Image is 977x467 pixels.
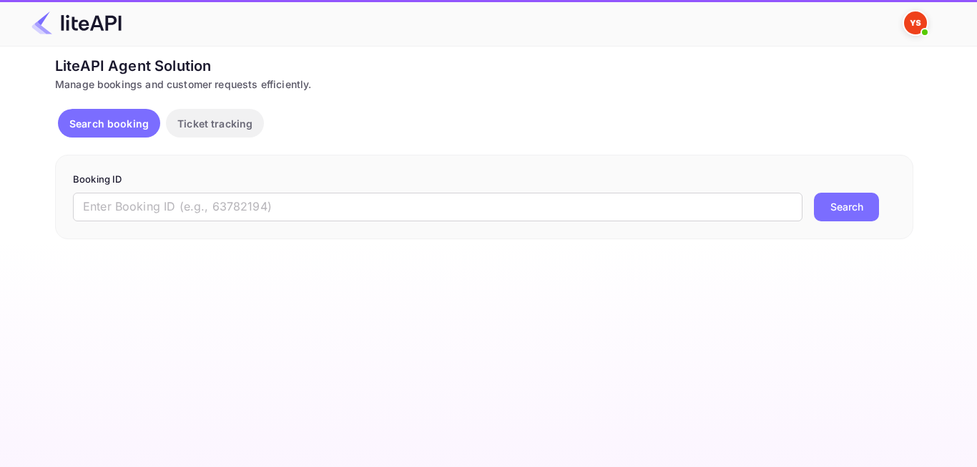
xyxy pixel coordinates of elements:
[31,11,122,34] img: LiteAPI Logo
[814,193,879,221] button: Search
[904,11,927,34] img: Yandex Support
[55,77,913,92] div: Manage bookings and customer requests efficiently.
[55,55,913,77] div: LiteAPI Agent Solution
[177,116,252,131] p: Ticket tracking
[69,116,149,131] p: Search booking
[73,173,895,187] p: Booking ID
[73,193,802,221] input: Enter Booking ID (e.g., 63782194)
